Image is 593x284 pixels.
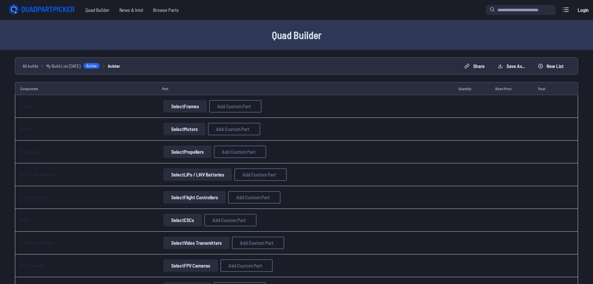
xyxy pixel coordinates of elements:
a: SelectESCs [162,214,203,226]
button: Add Custom Part [234,168,287,181]
button: Share [459,61,490,71]
button: Add Custom Part [214,146,266,158]
td: Part [157,82,454,95]
td: Quantity [454,82,490,95]
h1: Quad Builder [97,27,496,42]
a: Login [576,4,591,16]
a: Propellers [20,149,39,154]
button: SelectVideo Transmitters [163,237,229,249]
a: All builds [23,63,38,69]
button: SelectPropellers [163,146,211,158]
button: Add Custom Part [228,191,280,204]
a: Quad Builder [80,4,115,16]
button: SelectFlight Controllers [163,191,226,204]
a: Video Transmitters [20,240,54,245]
span: Add Custom Part [240,240,274,245]
a: SelectLiPo / LiHV Batteries [162,168,233,181]
button: SelectMotors [163,123,205,135]
td: Component [15,82,157,95]
a: ESCs [20,217,30,223]
button: New List [533,61,569,71]
a: LiPo / LiHV Batteries [20,172,56,177]
span: My Build List [DATE] [46,63,81,69]
span: Add Custom Part [212,218,246,223]
a: Motors [20,126,32,132]
a: SelectMotors [162,123,207,135]
span: Add Custom Part [217,104,251,109]
a: FPV Cameras [20,263,44,268]
a: SelectFPV Cameras [162,259,219,272]
button: Save as... [492,61,530,71]
button: Add Custom Part [208,123,260,135]
button: Add Custom Part [220,259,273,272]
button: Add Custom Part [204,214,256,226]
span: Add Custom Part [216,127,250,132]
a: Frames [20,103,34,109]
a: Browse Parts [148,4,184,16]
span: Add Custom Part [242,172,276,177]
button: SelectESCs [163,214,202,226]
a: SelectFrames [162,100,208,113]
a: SelectPropellers [162,146,213,158]
span: Add Custom Part [236,195,270,200]
a: SelectFlight Controllers [162,191,227,204]
span: Add Custom Part [222,149,256,154]
a: SelectVideo Transmitters [162,237,231,249]
button: SelectFPV Cameras [163,259,218,272]
td: Base Price [490,82,533,95]
a: News & Intel [115,4,148,16]
span: Active [83,63,100,69]
a: Builder [108,63,120,69]
a: Flight Controllers [20,195,50,200]
button: SelectLiPo / LiHV Batteries [163,168,232,181]
button: Add Custom Part [232,237,284,249]
a: My Build List [DATE]Active [46,63,100,69]
td: Total [533,82,561,95]
button: Add Custom Part [209,100,261,113]
span: Add Custom Part [228,263,262,268]
button: SelectFrames [163,100,207,113]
